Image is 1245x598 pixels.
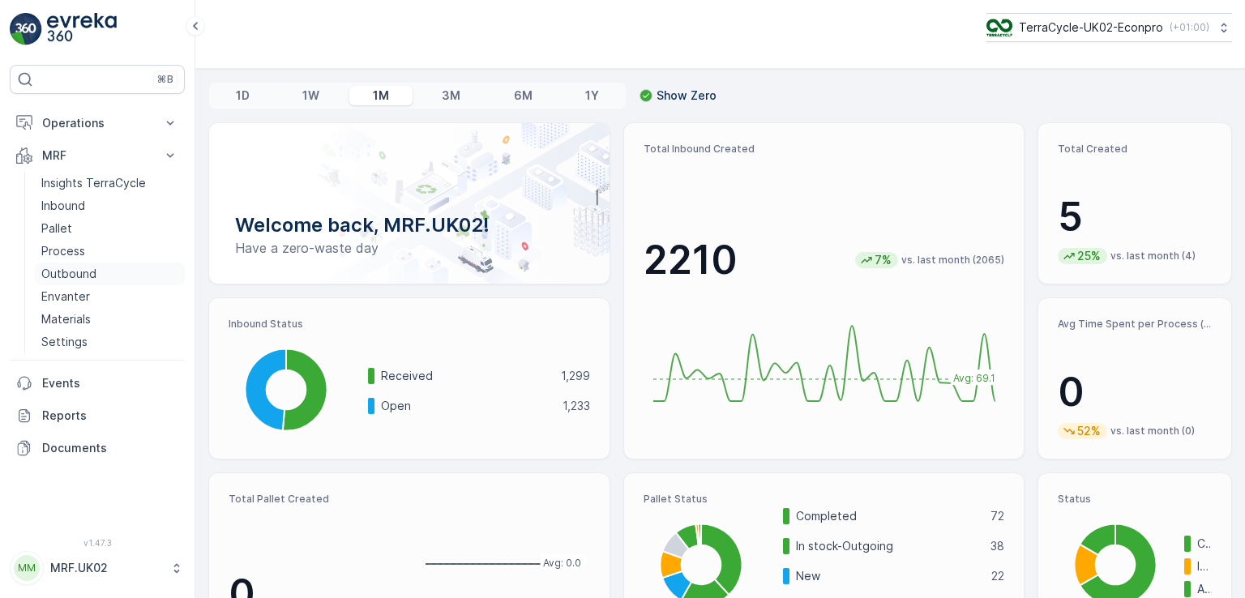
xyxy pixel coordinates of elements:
[42,440,178,456] p: Documents
[796,508,981,524] p: Completed
[42,147,152,164] p: MRF
[35,217,185,240] a: Pallet
[50,560,162,576] p: MRF.UK02
[873,252,893,268] p: 7%
[14,555,40,581] div: MM
[442,88,460,104] p: 3M
[41,243,85,259] p: Process
[10,139,185,172] button: MRF
[1110,425,1195,438] p: vs. last month (0)
[1058,368,1212,416] p: 0
[41,220,72,237] p: Pallet
[42,408,178,424] p: Reports
[41,198,85,214] p: Inbound
[585,88,599,104] p: 1Y
[644,236,738,284] p: 2210
[229,318,590,331] p: Inbound Status
[991,568,1004,584] p: 22
[796,538,981,554] p: In stock-Outgoing
[561,368,590,384] p: 1,299
[1197,581,1212,597] p: Approved
[10,399,185,432] a: Reports
[35,194,185,217] a: Inbound
[10,551,185,585] button: MMMRF.UK02
[35,172,185,194] a: Insights TerraCycle
[1058,143,1212,156] p: Total Created
[35,240,185,263] a: Process
[35,285,185,308] a: Envanter
[514,88,533,104] p: 6M
[1170,21,1209,34] p: ( +01:00 )
[41,334,88,350] p: Settings
[229,493,403,506] p: Total Pallet Created
[41,175,146,191] p: Insights TerraCycle
[157,73,173,86] p: ⌘B
[302,88,319,104] p: 1W
[10,13,42,45] img: logo
[1058,318,1212,331] p: Avg Time Spent per Process (hr)
[35,308,185,331] a: Materials
[381,398,552,414] p: Open
[1110,250,1196,263] p: vs. last month (4)
[10,432,185,464] a: Documents
[1058,193,1212,241] p: 5
[657,88,717,104] p: Show Zero
[986,19,1012,36] img: terracycle_logo_wKaHoWT.png
[35,263,185,285] a: Outbound
[1019,19,1163,36] p: TerraCycle-UK02-Econpro
[373,88,389,104] p: 1M
[236,88,250,104] p: 1D
[381,368,550,384] p: Received
[41,288,90,305] p: Envanter
[41,311,91,327] p: Materials
[901,254,1004,267] p: vs. last month (2065)
[1076,423,1102,439] p: 52%
[10,367,185,399] a: Events
[644,143,1005,156] p: Total Inbound Created
[47,13,117,45] img: logo_light-DOdMpM7g.png
[1197,536,1212,552] p: Completed
[235,238,584,258] p: Have a zero-waste day
[990,508,1004,524] p: 72
[10,107,185,139] button: Operations
[644,493,1005,506] p: Pallet Status
[10,538,185,548] span: v 1.47.3
[42,375,178,391] p: Events
[796,568,982,584] p: New
[990,538,1004,554] p: 38
[35,331,185,353] a: Settings
[1197,558,1212,575] p: In progress
[563,398,590,414] p: 1,233
[41,266,96,282] p: Outbound
[1058,493,1212,506] p: Status
[42,115,152,131] p: Operations
[235,212,584,238] p: Welcome back, MRF.UK02!
[1076,248,1102,264] p: 25%
[986,13,1232,42] button: TerraCycle-UK02-Econpro(+01:00)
